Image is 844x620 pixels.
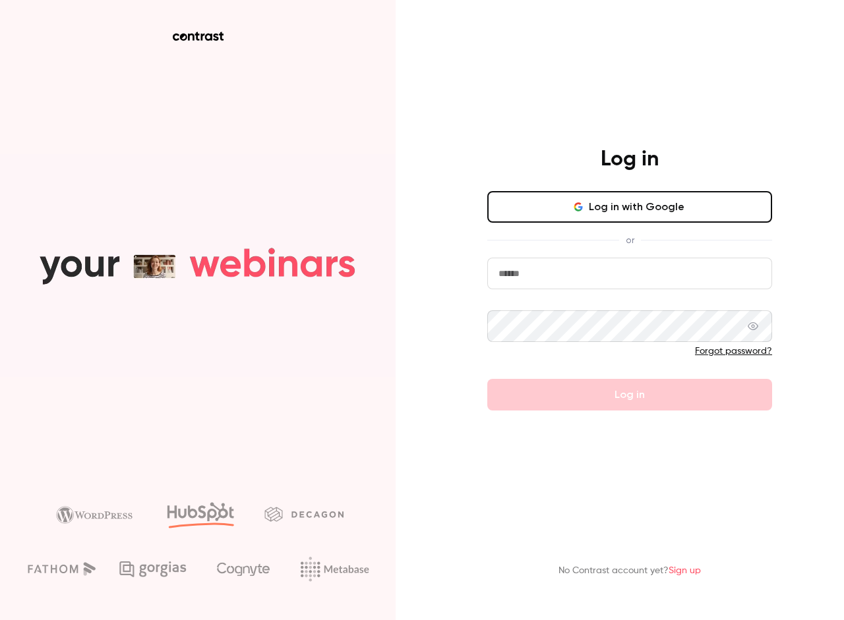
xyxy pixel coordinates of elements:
[558,564,701,578] p: No Contrast account yet?
[619,233,641,247] span: or
[669,566,701,575] a: Sign up
[487,191,772,223] button: Log in with Google
[695,347,772,356] a: Forgot password?
[264,507,344,521] img: decagon
[601,146,659,173] h4: Log in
